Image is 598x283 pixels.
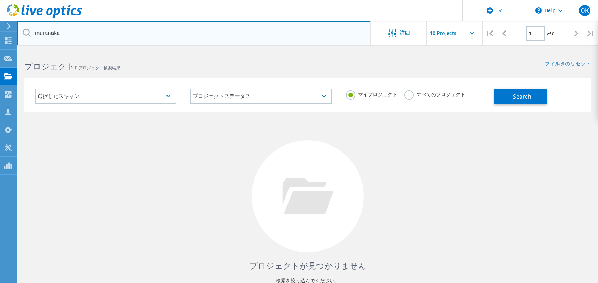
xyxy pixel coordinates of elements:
h4: プロジェクトが見つかりません [31,260,584,271]
div: | [584,21,598,46]
span: 0 プロジェクト検索結果 [75,65,120,71]
svg: \n [535,7,542,14]
b: プロジェクト [24,61,75,72]
span: OK [581,8,589,13]
a: フィルタのリセット [545,61,591,67]
span: Search [513,93,531,100]
div: プロジェクトステータス [190,89,332,104]
a: Live Optics Dashboard [7,15,82,20]
input: プロジェクトを名前、所有者、ID、会社などで検索 [17,21,371,45]
span: 詳細 [400,30,410,35]
label: マイプロジェクト [346,90,397,97]
div: 選択したスキャン [35,89,176,104]
div: | [483,21,497,46]
label: すべてのプロジェクト [404,90,465,97]
button: Search [494,89,547,104]
span: of 0 [547,31,554,37]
